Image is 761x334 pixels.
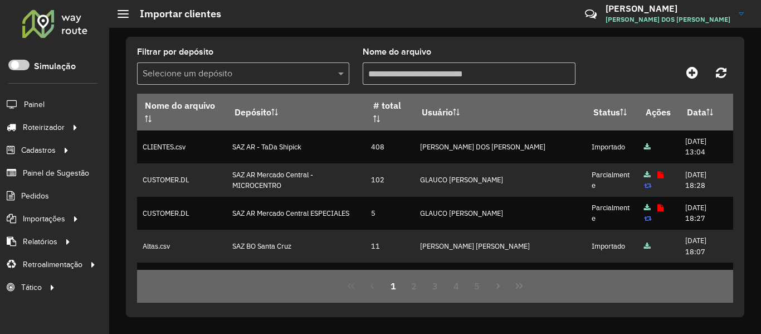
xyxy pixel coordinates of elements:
td: [DATE] 18:27 [680,197,733,230]
h2: Importar clientes [129,8,221,20]
label: Simulação [34,60,76,73]
h3: [PERSON_NAME] [606,3,730,14]
td: Importado [586,130,638,163]
span: Painel de Sugestão [23,167,89,179]
button: Last Page [509,275,530,297]
td: CUSTOMER.DL [137,197,227,230]
td: [PERSON_NAME] [PERSON_NAME] [414,230,586,263]
span: [PERSON_NAME] DOS [PERSON_NAME] [606,14,730,25]
a: Arquivo completo [644,142,651,152]
td: Importado [586,263,638,296]
td: [DATE] 18:01 [680,263,733,296]
th: Status [586,94,638,130]
td: SAZ BO Santa Cruz [227,230,365,263]
td: GLAUCO [PERSON_NAME] [414,163,586,196]
span: Cadastros [21,144,56,156]
td: [DATE] 18:28 [680,163,733,196]
button: 3 [425,275,446,297]
a: Arquivo completo [644,170,651,180]
td: [DATE] 18:07 [680,230,733,263]
td: [PERSON_NAME] DOS [PERSON_NAME] [414,130,586,163]
td: CLIENTES.csv [137,130,227,163]
span: Relatórios [23,236,57,248]
span: Pedidos [21,190,49,202]
td: SAZ AR - TaDa Shipick [227,130,365,163]
td: 10 [365,263,414,296]
a: Contato Rápido [579,2,603,26]
td: 102 [365,163,414,196]
td: 408 [365,130,414,163]
td: 11 [365,230,414,263]
td: 5 [365,197,414,230]
td: [PERSON_NAME] [PERSON_NAME] [414,263,586,296]
button: 2 [403,275,425,297]
a: Exibir log de erros [657,170,664,180]
span: Painel [24,99,45,110]
td: SAZ AR Mercado Central - MICROCENTRO [227,163,365,196]
td: Altas.csv [137,230,227,263]
span: Importações [23,213,65,225]
th: Nome do arquivo [137,94,227,130]
td: Parcialmente [586,163,638,196]
th: Data [680,94,733,130]
button: 5 [467,275,488,297]
label: Nome do arquivo [363,45,431,59]
a: Exibir log de erros [657,203,664,212]
span: Retroalimentação [23,259,82,270]
td: Importado [586,230,638,263]
td: GLAUCO [PERSON_NAME] [414,197,586,230]
label: Filtrar por depósito [137,45,213,59]
button: 1 [383,275,404,297]
button: Next Page [487,275,509,297]
th: Usuário [414,94,586,130]
td: CUSTOMER.DL [137,163,227,196]
button: 4 [446,275,467,297]
a: Arquivo completo [644,241,651,251]
td: [DATE] 13:04 [680,130,733,163]
td: Altas.csv [137,263,227,296]
td: SAZ AR Mercado Central ESPECIALES [227,197,365,230]
th: Ações [638,94,680,130]
td: Parcialmente [586,197,638,230]
th: Depósito [227,94,365,130]
span: Roteirizador [23,122,65,133]
a: Reimportar [644,181,652,190]
span: Tático [21,282,42,293]
a: Arquivo completo [644,203,651,212]
th: # total [365,94,414,130]
td: [PERSON_NAME] [227,263,365,296]
a: Reimportar [644,214,652,223]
